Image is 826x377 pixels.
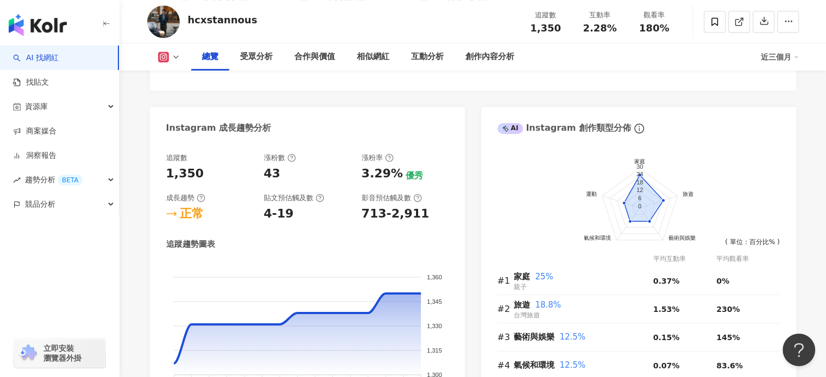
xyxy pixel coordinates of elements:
[638,195,641,201] text: 6
[514,311,540,319] span: 台灣旅遊
[716,254,780,264] div: 平均觀看率
[497,302,514,316] div: #2
[357,50,389,63] div: 相似網紅
[240,50,273,63] div: 受眾分析
[9,14,67,36] img: logo
[264,193,324,203] div: 貼文預估觸及數
[166,193,205,203] div: 成長趨勢
[362,193,422,203] div: 影音預估觸及數
[583,23,616,34] span: 2.28%
[535,272,553,282] span: 25%
[653,333,680,342] span: 0.15%
[362,153,394,163] div: 漲粉率
[535,300,561,310] span: 18.8%
[716,305,740,314] span: 230%
[525,10,566,21] div: 追蹤數
[761,48,799,66] div: 近三個月
[716,277,729,285] span: 0%
[783,334,815,366] iframe: Help Scout Beacon - Open
[406,170,423,182] div: 優秀
[17,344,39,362] img: chrome extension
[362,165,403,182] div: 3.29%
[427,322,442,329] tspan: 1,330
[514,360,554,370] span: 氣候和環境
[653,305,680,314] span: 1.53%
[636,178,642,185] text: 18
[634,10,675,21] div: 觀看率
[636,187,642,193] text: 12
[166,153,187,163] div: 追蹤數
[147,5,180,38] img: KOL Avatar
[264,153,296,163] div: 漲粉數
[13,150,56,161] a: 洞察報告
[25,192,55,216] span: 競品分析
[25,94,48,119] span: 資源庫
[166,239,215,250] div: 追蹤趨勢圖表
[497,122,631,134] div: Instagram 創作類型分佈
[497,123,524,134] div: AI
[362,206,430,222] div: 713-2,911
[427,273,442,280] tspan: 1,360
[294,50,335,63] div: 合作與價值
[653,361,680,370] span: 0.07%
[497,330,514,344] div: #3
[584,235,611,241] text: 氣候和環境
[497,274,514,287] div: #1
[514,332,554,342] span: 藝術與娛樂
[636,163,642,169] text: 30
[411,50,444,63] div: 互動分析
[668,235,695,241] text: 藝術與娛樂
[264,165,281,182] div: 43
[264,206,294,222] div: 4-19
[427,298,442,304] tspan: 1,345
[188,13,257,27] div: hcxstannous
[636,171,642,177] text: 24
[514,283,527,291] span: 親子
[497,359,514,372] div: #4
[166,122,272,134] div: Instagram 成長趨勢分析
[559,332,585,342] span: 12.5%
[716,333,740,342] span: 145%
[25,168,83,192] span: 趨勢分析
[180,206,204,222] div: 正常
[427,347,442,353] tspan: 1,315
[13,53,59,63] a: searchAI 找網紅
[202,50,218,63] div: 總覽
[638,202,641,209] text: 0
[465,50,514,63] div: 創作內容分析
[13,77,49,88] a: 找貼文
[43,343,81,363] span: 立即安裝 瀏覽器外掛
[653,254,716,264] div: 平均互動率
[58,175,83,186] div: BETA
[585,191,596,197] text: 運動
[14,338,105,368] a: chrome extension立即安裝 瀏覽器外掛
[633,122,646,135] span: info-circle
[514,300,530,310] span: 旅遊
[530,22,561,34] span: 1,350
[653,277,680,285] span: 0.37%
[559,360,585,370] span: 12.5%
[13,176,21,184] span: rise
[514,272,530,282] span: 家庭
[166,165,204,182] div: 1,350
[683,191,693,197] text: 旅遊
[579,10,621,21] div: 互動率
[716,361,743,370] span: 83.6%
[639,23,670,34] span: 180%
[634,158,645,164] text: 家庭
[13,126,56,137] a: 商案媒合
